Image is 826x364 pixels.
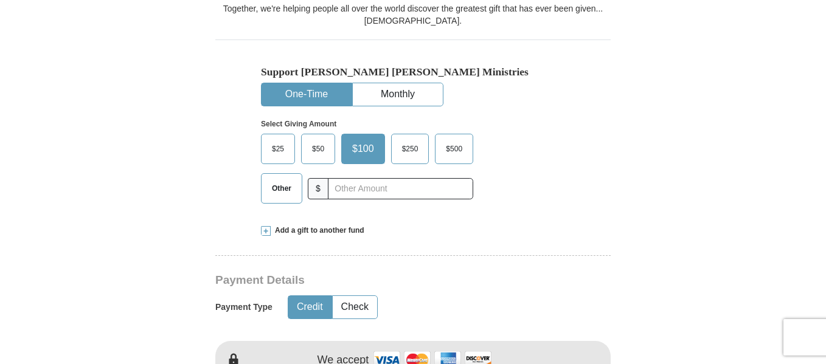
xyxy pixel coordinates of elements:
[266,140,290,158] span: $25
[215,273,526,287] h3: Payment Details
[288,296,331,318] button: Credit
[261,66,565,78] h5: Support [PERSON_NAME] [PERSON_NAME] Ministries
[215,302,272,312] h5: Payment Type
[261,120,336,128] strong: Select Giving Amount
[353,83,443,106] button: Monthly
[215,2,611,27] div: Together, we're helping people all over the world discover the greatest gift that has ever been g...
[346,140,380,158] span: $100
[440,140,468,158] span: $500
[333,296,377,318] button: Check
[396,140,425,158] span: $250
[306,140,330,158] span: $50
[308,178,328,199] span: $
[328,178,473,199] input: Other Amount
[262,83,352,106] button: One-Time
[271,225,364,236] span: Add a gift to another fund
[266,179,297,197] span: Other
